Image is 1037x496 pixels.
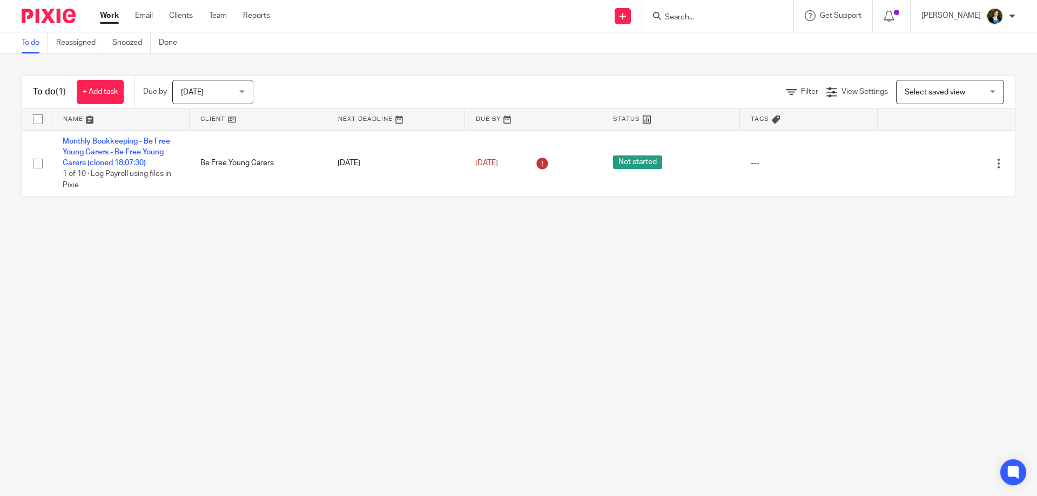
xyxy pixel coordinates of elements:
a: Reassigned [56,32,104,53]
a: Done [159,32,185,53]
div: --- [751,158,867,168]
span: Tags [751,116,769,122]
a: Work [100,10,119,21]
td: Be Free Young Carers [190,130,327,196]
span: 1 of 10 · Log Payroll using files in Pixie [63,171,171,189]
a: Clients [169,10,193,21]
input: Search [664,13,761,23]
img: hq-XkjtJ.jpeg [986,8,1004,25]
span: Select saved view [905,89,965,96]
p: Due by [143,86,167,97]
a: Email [135,10,153,21]
a: Team [209,10,227,21]
span: Not started [613,155,662,169]
span: View Settings [841,88,888,96]
a: Snoozed [112,32,151,53]
span: [DATE] [181,89,204,96]
span: Filter [801,88,818,96]
p: [PERSON_NAME] [921,10,981,21]
a: To do [22,32,48,53]
span: (1) [56,87,66,96]
span: Get Support [820,12,861,19]
a: + Add task [77,80,124,104]
td: [DATE] [327,130,464,196]
a: Reports [243,10,270,21]
h1: To do [33,86,66,98]
img: Pixie [22,9,76,23]
a: Monthly Bookkeeping - Be Free Young Carers - Be Free Young Carers (cloned 18:07:30) [63,138,170,167]
span: [DATE] [475,159,498,167]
